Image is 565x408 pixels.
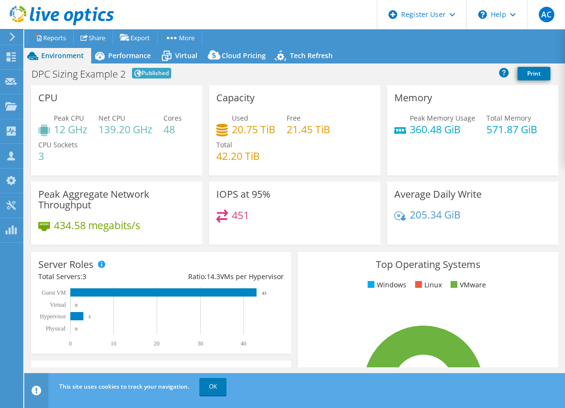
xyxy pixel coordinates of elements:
[486,124,537,135] h4: 571.87 GiB
[163,124,182,135] h4: 48
[88,314,91,319] text: 3
[111,340,116,347] text: 10
[157,30,202,45] a: More
[73,30,113,45] a: Share
[75,303,78,308] text: 0
[82,272,86,281] span: 3
[287,113,301,123] span: Free
[154,340,160,347] text: 20
[197,340,203,347] text: 30
[216,140,232,149] span: Total
[161,271,284,282] div: Ratio: VMs per Hypervisor
[216,93,255,103] h3: Capacity
[108,51,151,60] span: Performance
[290,51,333,60] span: Tech Refresh
[32,69,126,79] h1: DPC Sizing Example 2
[27,30,74,45] a: Reports
[539,7,554,22] span: AC
[232,124,275,135] h4: 20.75 TiB
[222,51,266,60] span: Cloud Pricing
[410,209,461,220] h4: 205.34 GiB
[98,113,125,123] span: Net CPU
[478,10,487,19] svg: \n
[448,280,486,290] li: VMware
[241,340,246,347] text: 40
[394,189,482,200] h3: Average Daily Write
[113,30,158,45] a: Export
[394,93,432,103] h3: Memory
[75,327,78,331] text: 0
[38,151,78,161] h4: 3
[413,280,442,290] li: Linux
[410,113,475,123] span: Peak Memory Usage
[232,210,249,220] h4: 451
[199,378,226,395] a: OK
[42,289,66,296] text: Guest VM
[486,113,531,123] span: Total Memory
[305,259,550,270] h3: Top Operating Systems
[175,51,197,60] span: Virtual
[59,382,189,391] span: This site uses cookies to track your navigation.
[132,68,171,78] span: Published
[54,220,140,231] h4: 434.58 megabits/s
[46,325,65,332] text: Physical
[54,113,84,123] span: Peak CPU
[410,124,475,135] h4: 360.48 GiB
[69,340,72,347] text: 0
[98,124,152,135] h4: 139.20 GHz
[38,189,195,210] h3: Peak Aggregate Network Throughput
[232,113,248,123] span: Used
[262,291,267,296] text: 43
[38,140,78,149] span: CPU Sockets
[38,93,58,103] h3: CPU
[50,301,66,308] text: Virtual
[517,67,550,80] a: Print
[216,151,260,161] h4: 42.20 TiB
[163,113,182,123] span: Cores
[38,271,161,282] div: Total Servers:
[54,124,87,135] h4: 12 GHz
[40,313,66,320] text: Hypervisor
[41,51,84,60] span: Environment
[207,272,220,281] span: 14.3
[287,124,330,135] h4: 21.45 TiB
[216,189,271,200] h3: IOPS at 95%
[38,259,94,270] h3: Server Roles
[365,280,406,290] li: Windows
